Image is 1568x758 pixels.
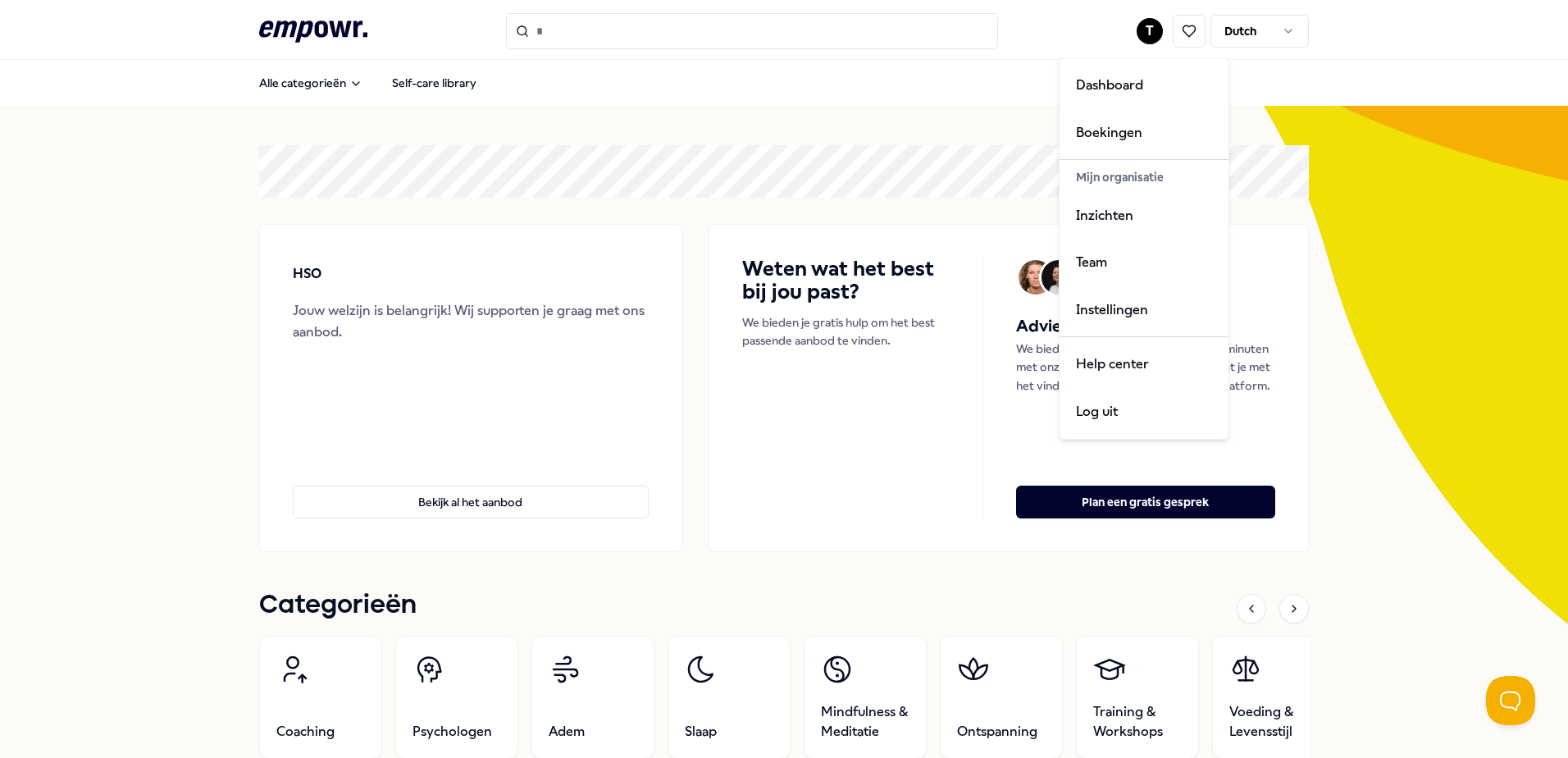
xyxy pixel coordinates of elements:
a: Boekingen [1063,109,1225,157]
a: Team [1063,239,1225,286]
a: Help center [1063,340,1225,388]
a: Instellingen [1063,286,1225,334]
div: Mijn organisatie [1063,163,1225,191]
div: Log uit [1063,388,1225,436]
div: T [1059,57,1229,440]
a: Dashboard [1063,62,1225,109]
a: Inzichten [1063,192,1225,240]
